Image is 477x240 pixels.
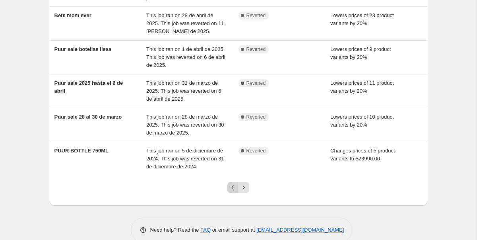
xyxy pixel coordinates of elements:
span: Need help? Read the [150,227,201,233]
span: Reverted [246,114,266,120]
span: Bets mom ever [54,12,91,18]
span: Lowers prices of 11 product variants by 20% [330,80,394,94]
span: Lowers prices of 9 product variants by 20% [330,46,391,60]
button: Previous [227,182,238,193]
span: Reverted [246,80,266,86]
span: Reverted [246,148,266,154]
span: Puur sale 28 al 30 de marzo [54,114,122,120]
span: Reverted [246,12,266,19]
span: This job ran on 1 de abril de 2025. This job was reverted on 6 de abril de 2025. [146,46,225,68]
span: This job ran on 31 de marzo de 2025. This job was reverted on 6 de abril de 2025. [146,80,221,102]
span: This job ran on 5 de diciembre de 2024. This job was reverted on 31 de diciembre de 2024. [146,148,224,170]
nav: Pagination [227,182,249,193]
a: FAQ [200,227,211,233]
span: Puur sale botellas lisas [54,46,112,52]
button: Next [238,182,249,193]
span: This job ran on 28 de marzo de 2025. This job was reverted on 30 de marzo de 2025. [146,114,224,136]
span: This job ran on 28 de abril de 2025. This job was reverted on 11 [PERSON_NAME] de 2025. [146,12,224,34]
span: Puur sale 2025 hasta el 6 de abril [54,80,123,94]
span: or email support at [211,227,256,233]
span: Lowers prices of 10 product variants by 20% [330,114,394,128]
span: PUUR BOTTLE 750ML [54,148,109,154]
span: Lowers prices of 23 product variants by 20% [330,12,394,26]
span: Changes prices of 5 product variants to $23990.00 [330,148,395,162]
a: [EMAIL_ADDRESS][DOMAIN_NAME] [256,227,344,233]
span: Reverted [246,46,266,53]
